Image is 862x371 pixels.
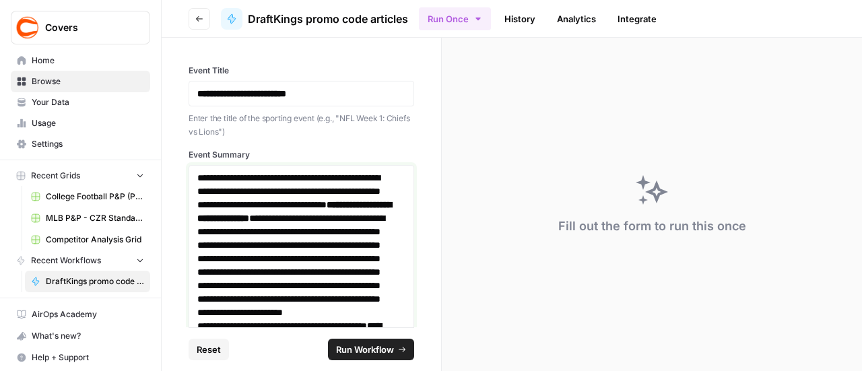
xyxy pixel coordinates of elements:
[11,326,150,346] div: What's new?
[189,149,414,161] label: Event Summary
[25,229,150,250] a: Competitor Analysis Grid
[46,234,144,246] span: Competitor Analysis Grid
[609,8,665,30] a: Integrate
[189,339,229,360] button: Reset
[197,343,221,356] span: Reset
[496,8,543,30] a: History
[32,308,144,321] span: AirOps Academy
[328,339,414,360] button: Run Workflow
[45,21,127,34] span: Covers
[11,133,150,155] a: Settings
[11,50,150,71] a: Home
[558,217,746,236] div: Fill out the form to run this once
[32,96,144,108] span: Your Data
[25,207,150,229] a: MLB P&P - CZR Standard (Production) Grid (5)
[25,271,150,292] a: DraftKings promo code articles
[11,112,150,134] a: Usage
[46,275,144,288] span: DraftKings promo code articles
[11,71,150,92] a: Browse
[189,112,414,138] p: Enter the title of the sporting event (e.g., "NFL Week 1: Chiefs vs Lions")
[11,304,150,325] a: AirOps Academy
[46,212,144,224] span: MLB P&P - CZR Standard (Production) Grid (5)
[11,166,150,186] button: Recent Grids
[31,170,80,182] span: Recent Grids
[189,65,414,77] label: Event Title
[15,15,40,40] img: Covers Logo
[11,250,150,271] button: Recent Workflows
[549,8,604,30] a: Analytics
[11,347,150,368] button: Help + Support
[32,138,144,150] span: Settings
[336,343,394,356] span: Run Workflow
[32,75,144,88] span: Browse
[32,117,144,129] span: Usage
[25,186,150,207] a: College Football P&P (Production) Grid (2)
[31,255,101,267] span: Recent Workflows
[11,325,150,347] button: What's new?
[46,191,144,203] span: College Football P&P (Production) Grid (2)
[11,92,150,113] a: Your Data
[32,351,144,364] span: Help + Support
[419,7,491,30] button: Run Once
[248,11,408,27] span: DraftKings promo code articles
[221,8,408,30] a: DraftKings promo code articles
[11,11,150,44] button: Workspace: Covers
[32,55,144,67] span: Home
